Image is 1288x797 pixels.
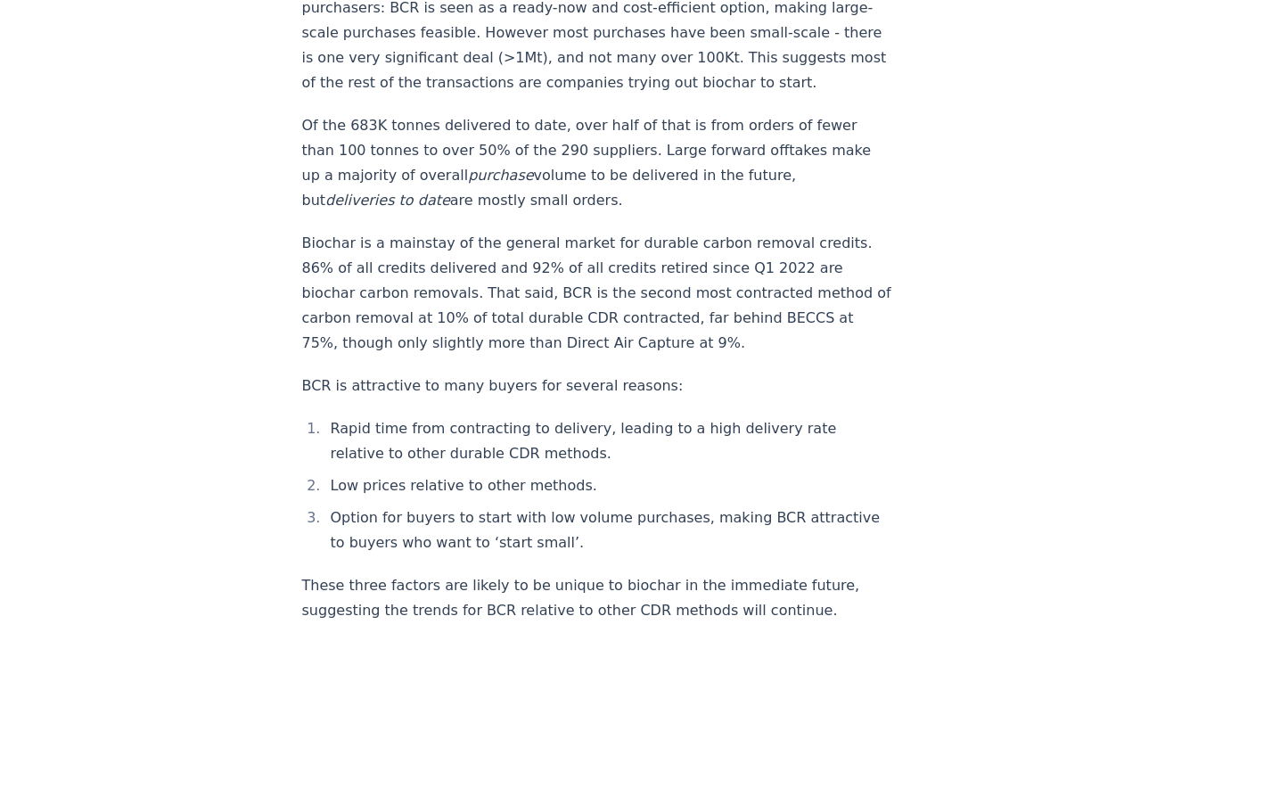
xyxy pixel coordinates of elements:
[325,505,892,555] li: Option for buyers to start with low volume purchases, making BCR attractive to buyers who want to...
[468,167,533,184] em: purchase
[302,374,892,398] p: BCR is attractive to many buyers for several reasons:
[302,573,892,623] p: These three factors are likely to be unique to biochar in the immediate future, suggesting the tr...
[302,113,892,213] p: Of the 683K tonnes delivered to date, over half of that is from orders of fewer than 100 tonnes t...
[325,416,892,466] li: Rapid time from contracting to delivery, leading to a high delivery rate relative to other durabl...
[399,192,450,209] em: to date
[325,473,892,498] li: Low prices relative to other methods.
[302,231,892,356] p: Biochar is a mainstay of the general market for durable carbon removal credits. 86% of all credit...
[325,192,394,209] em: deliveries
